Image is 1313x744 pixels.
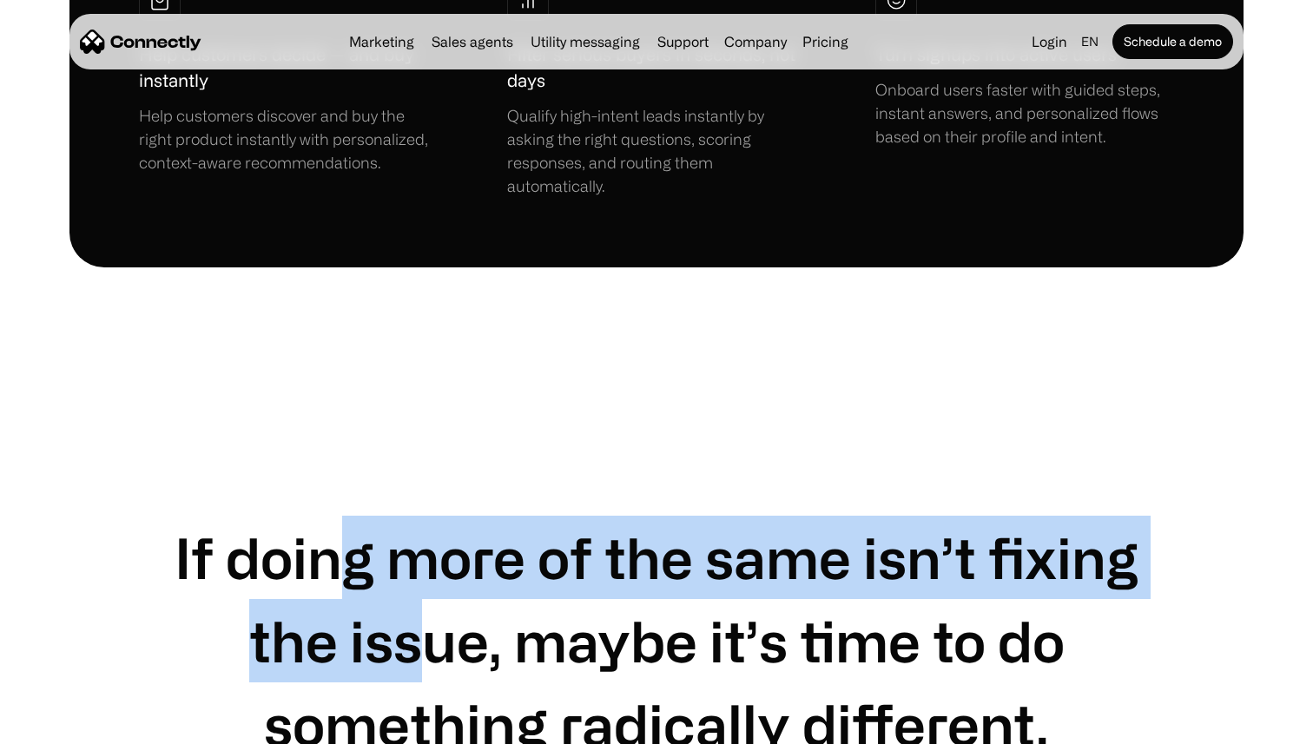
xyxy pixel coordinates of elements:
a: Marketing [342,35,421,49]
a: Support [650,35,716,49]
div: Company [719,30,792,54]
div: Qualify high-intent leads instantly by asking the right questions, scoring responses, and routing... [507,104,806,198]
a: Pricing [795,35,855,49]
div: en [1081,30,1099,54]
a: home [80,29,201,55]
ul: Language list [35,714,104,738]
div: en [1074,30,1109,54]
a: Utility messaging [524,35,647,49]
a: Schedule a demo [1112,24,1233,59]
aside: Language selected: English [17,712,104,738]
div: Onboard users faster with guided steps, instant answers, and personalized flows based on their pr... [875,78,1174,148]
div: Help customers discover and buy the right product instantly with personalized, context-aware reco... [139,104,438,174]
div: Company [724,30,787,54]
a: Login [1025,30,1074,54]
a: Sales agents [425,35,520,49]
